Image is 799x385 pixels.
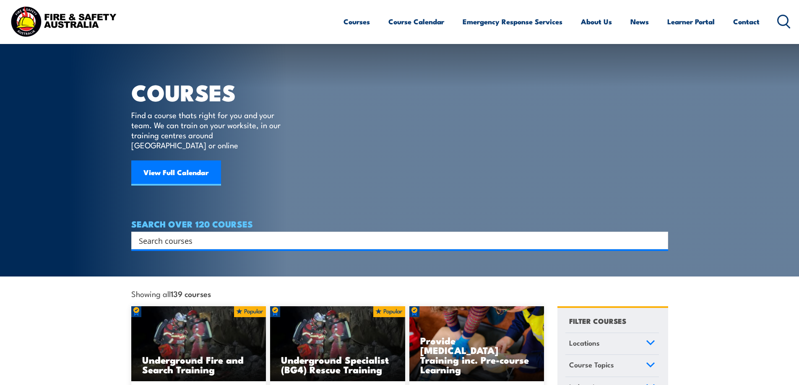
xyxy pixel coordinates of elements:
h3: Provide [MEDICAL_DATA] Training inc. Pre-course Learning [420,336,534,374]
a: Learner Portal [667,10,715,33]
a: Course Topics [565,355,659,377]
a: Locations [565,333,659,355]
button: Search magnifier button [653,235,665,246]
p: Find a course thats right for you and your team. We can train on your worksite, in our training c... [131,110,284,150]
a: News [630,10,649,33]
span: Locations [569,337,600,349]
a: Contact [733,10,760,33]
a: Emergency Response Services [463,10,562,33]
input: Search input [139,234,650,247]
a: Underground Specialist (BG4) Rescue Training [270,306,405,382]
img: Low Voltage Rescue and Provide CPR [409,306,544,382]
a: Courses [344,10,370,33]
a: View Full Calendar [131,160,221,186]
a: About Us [581,10,612,33]
strong: 139 courses [171,288,211,299]
form: Search form [141,235,651,246]
a: Underground Fire and Search Training [131,306,266,382]
img: Underground mine rescue [270,306,405,382]
h3: Underground Fire and Search Training [142,355,255,374]
h1: COURSES [131,82,293,102]
a: Course Calendar [388,10,444,33]
h3: Underground Specialist (BG4) Rescue Training [281,355,394,374]
span: Showing all [131,289,211,298]
span: Course Topics [569,359,614,370]
img: Underground mine rescue [131,306,266,382]
a: Provide [MEDICAL_DATA] Training inc. Pre-course Learning [409,306,544,382]
h4: SEARCH OVER 120 COURSES [131,219,668,228]
h4: FILTER COURSES [569,315,626,326]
